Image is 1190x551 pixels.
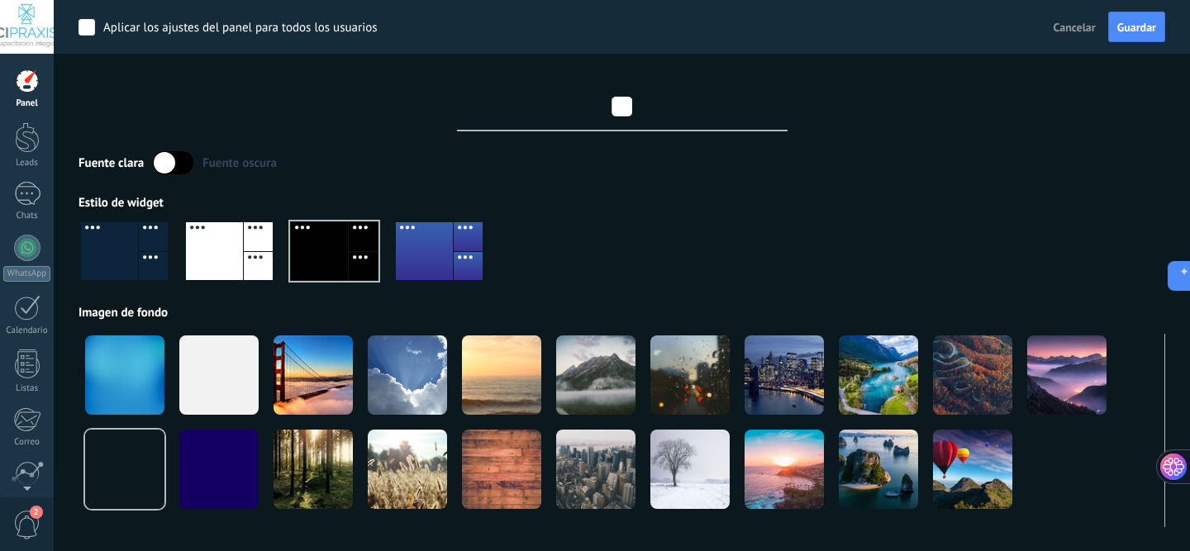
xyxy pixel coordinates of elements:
button: Guardar [1108,12,1165,43]
div: Aplicar los ajustes del panel para todos los usuarios [103,20,378,36]
div: WhatsApp [3,266,50,282]
button: Cancelar [1047,15,1102,40]
div: Leads [3,158,51,169]
div: Listas [3,383,51,394]
span: Guardar [1117,21,1156,33]
div: Correo [3,437,51,448]
div: Imagen de fondo [79,305,1165,321]
div: Panel [3,98,51,109]
div: Estilo de widget [79,195,1165,211]
span: 2 [30,506,43,519]
div: Chats [3,211,51,221]
div: Fuente clara [79,155,144,171]
div: Calendario [3,325,51,336]
div: Fuente oscura [202,155,277,171]
span: Cancelar [1054,20,1096,35]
